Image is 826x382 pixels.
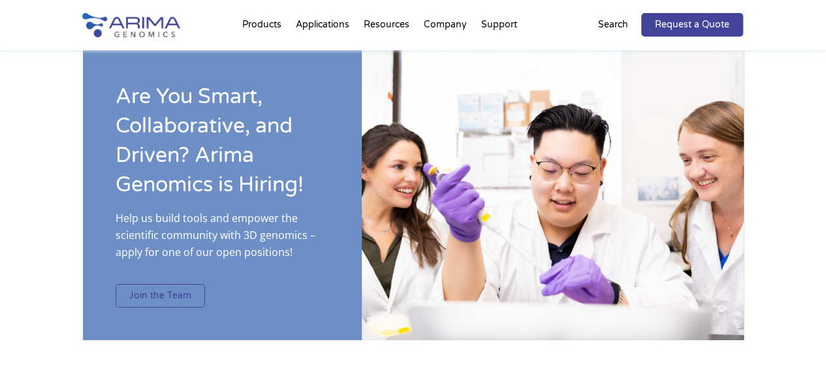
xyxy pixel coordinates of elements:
[82,13,180,37] img: Arima-Genomics-logo
[598,16,628,33] p: Search
[362,50,744,340] img: IMG_2073.jpg
[116,82,329,210] h2: Are You Smart, Collaborative, and Driven? Arima Genomics is Hiring!
[641,13,743,37] a: Request a Quote
[116,210,329,271] p: Help us build tools and empower the scientific community with 3D genomics – apply for one of our ...
[116,284,205,308] a: Join the Team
